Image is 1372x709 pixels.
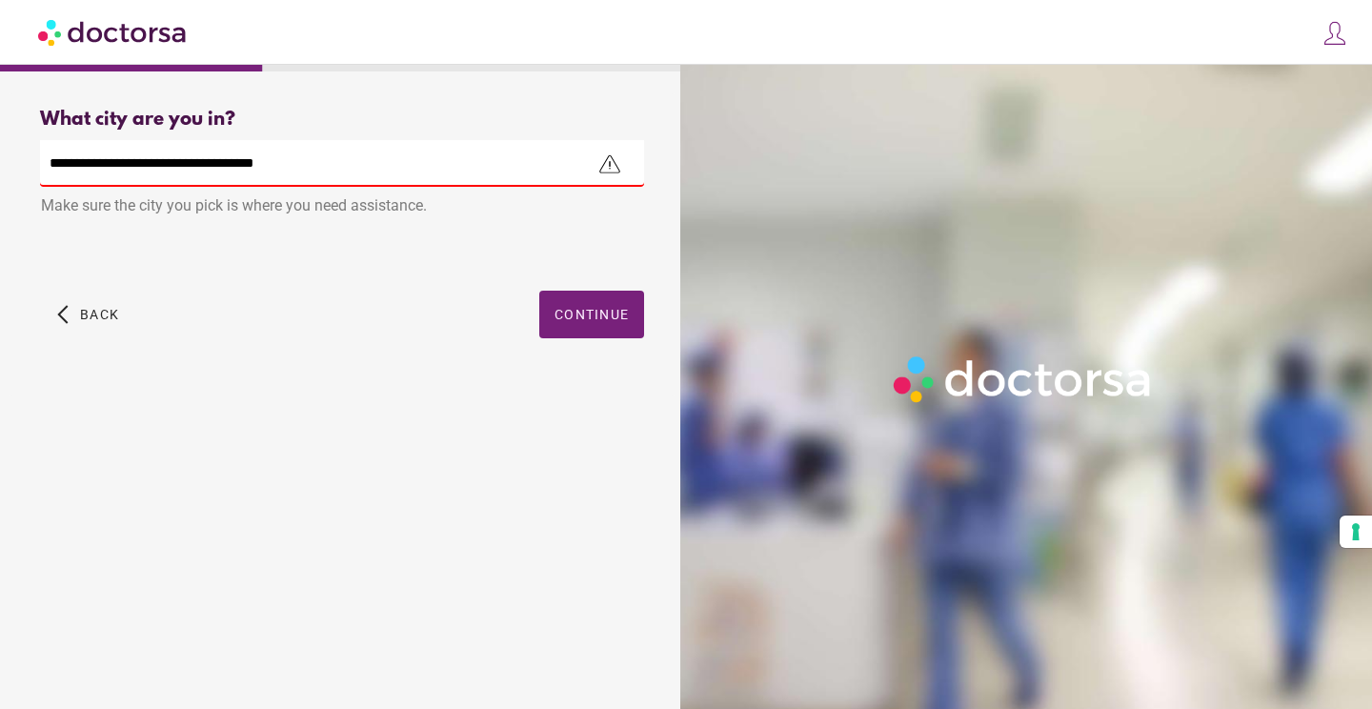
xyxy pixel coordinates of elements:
[886,349,1160,410] img: Logo-Doctorsa-trans-White-partial-flat.png
[539,291,644,338] button: Continue
[1322,20,1348,47] img: icons8-customer-100.png
[50,291,127,338] button: arrow_back_ios Back
[1340,516,1372,548] button: Your consent preferences for tracking technologies
[555,307,629,322] span: Continue
[40,109,644,131] div: What city are you in?
[40,187,644,229] div: Make sure the city you pick is where you need assistance.
[80,307,119,322] span: Back
[38,10,189,53] img: Doctorsa.com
